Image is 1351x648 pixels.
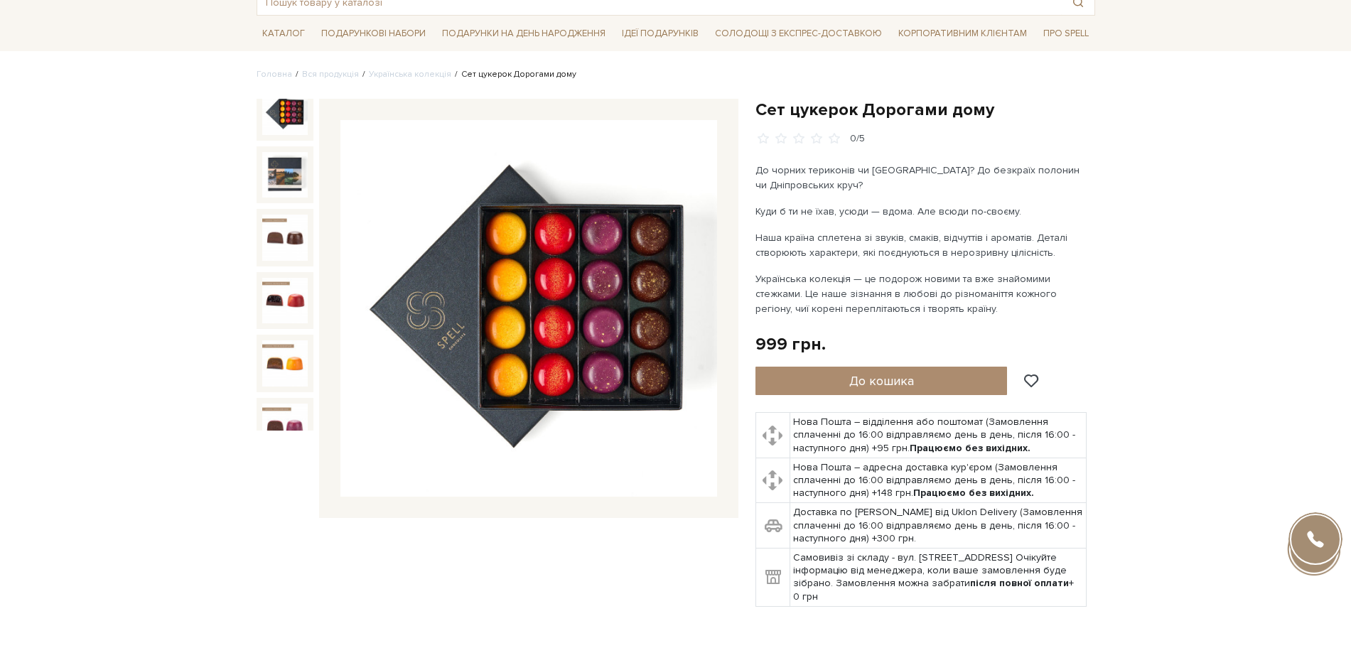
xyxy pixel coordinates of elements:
[257,69,292,80] a: Головна
[316,23,431,45] span: Подарункові набори
[369,69,451,80] a: Українська колекція
[790,549,1087,607] td: Самовивіз зі складу - вул. [STREET_ADDRESS] Очікуйте інформацію від менеджера, коли ваше замовлен...
[790,413,1087,458] td: Нова Пошта – відділення або поштомат (Замовлення сплаченні до 16:00 відправляємо день в день, піс...
[849,373,914,389] span: До кошика
[436,23,611,45] span: Подарунки на День народження
[262,90,308,135] img: Сет цукерок Дорогами дому
[755,204,1089,219] p: Куди б ти не їхав, усюди — вдома. Але всюди по-своєму.
[755,99,1095,121] h1: Сет цукерок Дорогами дому
[910,442,1030,454] b: Працюємо без вихідних.
[1038,23,1094,45] span: Про Spell
[262,278,308,323] img: Сет цукерок Дорогами дому
[893,21,1033,45] a: Корпоративним клієнтам
[616,23,704,45] span: Ідеї подарунків
[451,68,576,81] li: Сет цукерок Дорогами дому
[790,503,1087,549] td: Доставка по [PERSON_NAME] від Uklon Delivery (Замовлення сплаченні до 16:00 відправляємо день в д...
[755,367,1008,395] button: До кошика
[755,230,1089,260] p: Наша країна сплетена зі звуків, смаків, відчуттів і ароматів. Деталі створюють характери, які поє...
[970,577,1069,589] b: після повної оплати
[262,404,308,449] img: Сет цукерок Дорогами дому
[755,333,826,355] div: 999 грн.
[755,163,1089,193] p: До чорних териконів чи [GEOGRAPHIC_DATA]? До безкраїх полонин чи Дніпровських круч?
[262,340,308,386] img: Сет цукерок Дорогами дому
[755,271,1089,316] p: Українська колекція — це подорож новими та вже знайомими стежками. Це наше зізнання в любові до р...
[257,23,311,45] span: Каталог
[790,458,1087,503] td: Нова Пошта – адресна доставка кур'єром (Замовлення сплаченні до 16:00 відправляємо день в день, п...
[340,120,717,497] img: Сет цукерок Дорогами дому
[913,487,1034,499] b: Працюємо без вихідних.
[262,152,308,198] img: Сет цукерок Дорогами дому
[850,132,865,146] div: 0/5
[262,215,308,260] img: Сет цукерок Дорогами дому
[709,21,888,45] a: Солодощі з експрес-доставкою
[302,69,359,80] a: Вся продукція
